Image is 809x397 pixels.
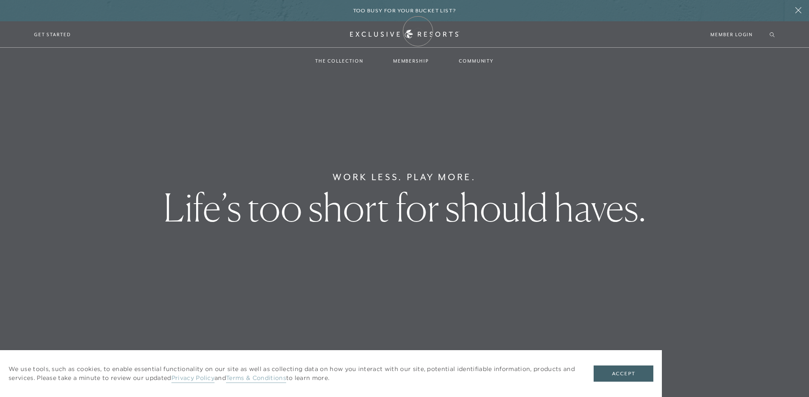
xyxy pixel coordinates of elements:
[450,49,502,73] a: Community
[710,31,753,38] a: Member Login
[307,49,372,73] a: The Collection
[163,188,646,227] h1: Life’s too short for should haves.
[333,170,476,184] h6: Work Less. Play More.
[9,365,577,383] p: We use tools, such as cookies, to enable essential functionality on our site as well as collectin...
[226,374,286,383] a: Terms & Conditions
[594,365,653,382] button: Accept
[385,49,438,73] a: Membership
[34,31,71,38] a: Get Started
[353,7,456,15] h6: Too busy for your bucket list?
[171,374,215,383] a: Privacy Policy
